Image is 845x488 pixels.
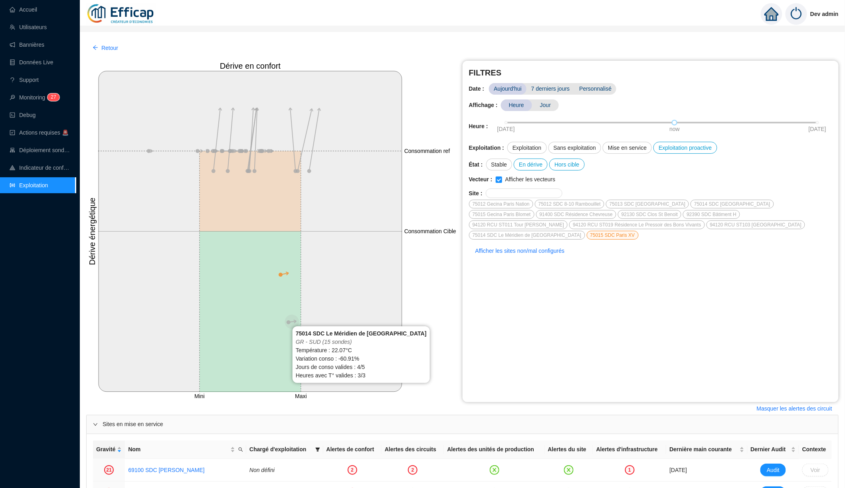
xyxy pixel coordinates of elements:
[691,200,774,208] div: 75014 SDC [GEOGRAPHIC_DATA]
[683,210,740,219] div: 92390 SDC Bâtiment H
[51,94,53,100] span: 2
[489,83,526,95] span: Aujourd'hui
[103,420,832,428] span: Sites en mise en service
[497,125,515,133] span: [DATE]
[237,444,245,455] span: search
[10,112,36,118] a: codeDebug
[507,142,546,154] div: Exploitation
[618,210,681,219] div: 92130 SDC Clos St Benoit
[760,464,786,476] button: Audit
[47,93,59,101] sup: 27
[811,466,820,474] span: Voir
[314,444,322,455] span: filter
[526,83,575,95] span: 7 derniers jours
[469,244,571,257] button: Afficher les sites non/mal configurés
[444,440,544,459] th: Alertes des unités de production
[10,147,70,153] a: clusterDéploiement sondes
[767,466,780,474] span: Audit
[19,129,69,136] span: Actions requises 🚨
[10,6,37,13] a: homeAccueil
[786,3,807,25] img: power
[469,85,489,93] span: Date :
[535,200,604,208] div: 75012 SDC 8-10 Rambouillet
[469,231,585,240] div: 75014 SDC Le Méridien de [GEOGRAPHIC_DATA]
[220,61,281,70] tspan: Dérive en confort
[10,182,48,188] a: slidersExploitation
[469,220,568,229] div: 94120 RCU ST011 Tour [PERSON_NAME]
[469,101,498,109] span: Affichage :
[10,24,47,30] a: teamUtilisateurs
[475,247,565,255] span: Afficher les sites non/mal configurés
[502,175,559,184] span: Afficher les vecteurs
[249,467,275,473] span: Non défini
[323,440,382,459] th: Alertes de confort
[469,200,533,208] div: 75012 Gecina Paris Nation
[88,198,97,265] tspan: Dérive énergétique
[810,1,839,27] span: Dev admin
[469,161,483,169] span: État :
[666,440,747,459] th: Dernière main courante
[653,142,717,154] div: Exploitation proactive
[469,67,833,78] span: FILTRES
[469,175,493,184] span: Vecteur :
[669,445,738,454] span: Dernière main courante
[593,440,667,459] th: Alertes d'infrastructure
[10,165,70,171] a: heat-mapIndicateur de confort
[469,210,534,219] div: 75015 Gecina Paris Blomet
[238,447,243,452] span: search
[799,440,832,459] th: Contexte
[748,440,799,459] th: Dernier Audit
[514,159,548,171] div: En dérive
[603,142,652,154] div: Mise en service
[750,402,839,415] button: Masquer les alertes des circuit
[194,393,205,399] tspan: Mini
[469,144,505,152] span: Exploitation :
[802,464,829,476] button: Voir
[706,220,805,229] div: 94120 RCU ST103 [GEOGRAPHIC_DATA]
[315,447,320,452] span: filter
[404,228,456,234] tspan: Consommation Cible
[128,467,204,473] a: 69100 SDC [PERSON_NAME]
[490,465,499,475] span: close-circle
[295,393,307,399] tspan: Maxi
[532,99,559,111] span: Jour
[751,445,790,454] span: Dernier Audit
[104,465,114,475] div: 21
[125,440,246,459] th: Nom
[10,59,53,65] a: databaseDonnées Live
[101,44,118,52] span: Retour
[96,445,115,454] span: Gravité
[128,466,204,474] a: 69100 SDC [PERSON_NAME]
[10,42,44,48] a: notificationBannières
[53,94,56,100] span: 7
[625,465,635,475] div: 1
[86,42,125,54] button: Retour
[469,189,483,198] span: Site :
[501,99,532,111] span: Heure
[757,405,832,413] span: Masquer les alertes des circuit
[10,94,57,101] a: monitorMonitoring27
[128,445,229,454] span: Nom
[87,415,838,434] div: Sites en mise en service
[606,200,689,208] div: 75013 SDC [GEOGRAPHIC_DATA]
[670,125,680,133] span: now
[536,210,616,219] div: 91400 SDC Résidence Chevreuse
[545,440,593,459] th: Alertes du site
[382,440,444,459] th: Alertes des circuits
[486,159,513,171] div: Stable
[408,465,418,475] div: 2
[10,77,39,83] a: questionSupport
[93,422,98,427] span: expanded
[469,122,488,131] span: Heure :
[575,83,617,95] span: Personnalisé
[348,465,357,475] div: 2
[249,445,312,454] span: Chargé d'exploitation
[809,125,826,133] span: [DATE]
[764,7,779,21] span: home
[93,45,98,50] span: arrow-left
[10,130,15,135] span: check-square
[404,148,450,154] tspan: Consommation ref
[666,459,747,482] td: [DATE]
[549,159,584,171] div: Hors cible
[93,440,125,459] th: Gravité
